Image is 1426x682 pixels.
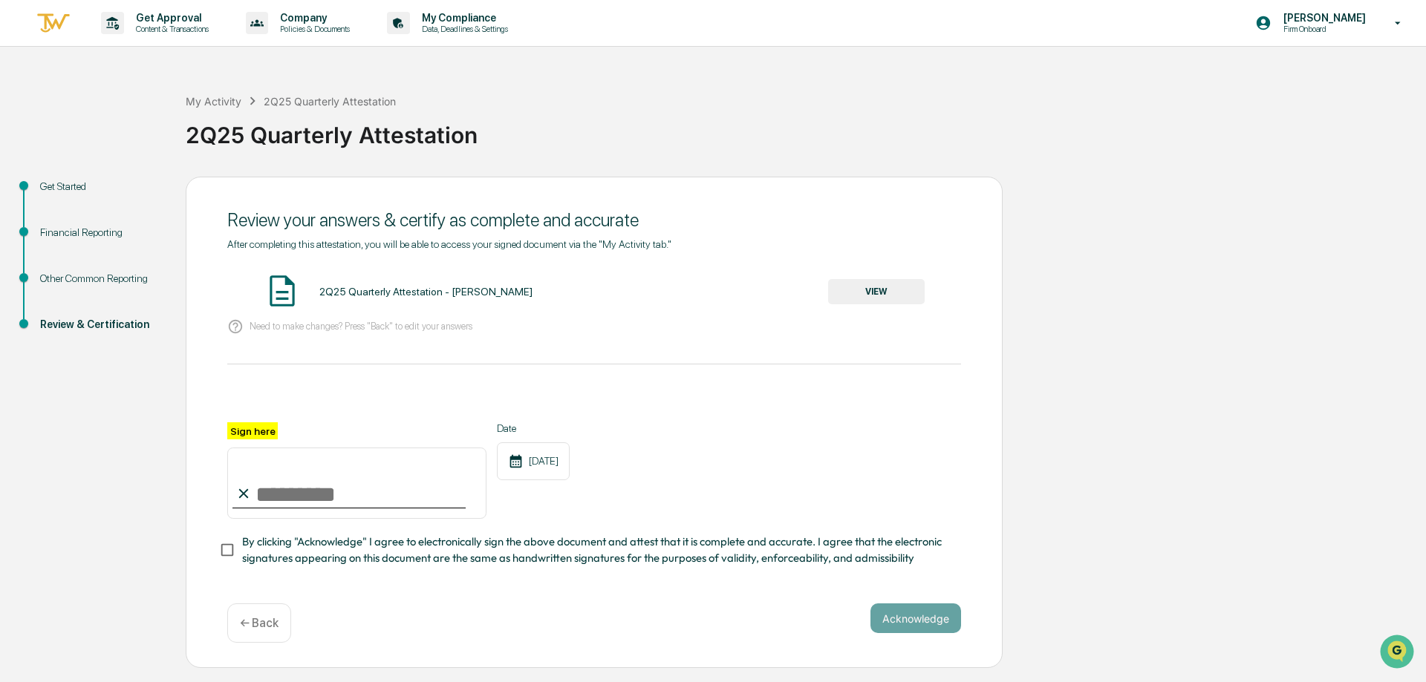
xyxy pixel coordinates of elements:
[30,187,96,202] span: Preclearance
[410,12,515,24] p: My Compliance
[268,24,357,34] p: Policies & Documents
[102,181,190,208] a: 🗄️Attestations
[9,181,102,208] a: 🖐️Preclearance
[227,238,671,250] span: After completing this attestation, you will be able to access your signed document via the "My Ac...
[1272,12,1373,24] p: [PERSON_NAME]
[227,209,961,231] div: Review your answers & certify as complete and accurate
[15,31,270,55] p: How can we help?
[15,217,27,229] div: 🔎
[186,95,241,108] div: My Activity
[40,271,162,286] div: Other Common Reporting
[264,272,301,309] img: Document Icon
[51,128,188,140] div: We're available if you need us!
[497,442,570,480] div: [DATE]
[264,95,396,108] div: 2Q25 Quarterly Attestation
[39,68,245,83] input: Clear
[1378,633,1419,673] iframe: Open customer support
[36,11,71,36] img: logo
[268,12,357,24] p: Company
[40,179,162,194] div: Get Started
[9,209,100,236] a: 🔎Data Lookup
[105,251,180,263] a: Powered byPylon
[1272,24,1373,34] p: Firm Onboard
[148,252,180,263] span: Pylon
[242,534,949,567] span: By clicking "Acknowledge" I agree to electronically sign the above document and attest that it is...
[124,24,216,34] p: Content & Transactions
[30,215,94,230] span: Data Lookup
[108,188,120,200] div: 🗄️
[15,188,27,200] div: 🖐️
[40,317,162,332] div: Review & Certification
[40,225,162,240] div: Financial Reporting
[828,279,925,304] button: VIEW
[250,321,472,332] p: Need to make changes? Press "Back" to edit your answers
[123,187,184,202] span: Attestations
[51,114,244,128] div: Start new chat
[124,12,216,24] p: Get Approval
[15,114,42,140] img: 1746055101610-c473b297-6a78-478c-a979-82029cc54cd1
[410,24,515,34] p: Data, Deadlines & Settings
[186,110,1419,148] div: 2Q25 Quarterly Attestation
[253,118,270,136] button: Start new chat
[240,616,279,630] p: ← Back
[227,422,278,439] label: Sign here
[870,603,961,633] button: Acknowledge
[319,286,533,298] div: 2Q25 Quarterly Attestation - [PERSON_NAME]
[497,422,570,434] label: Date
